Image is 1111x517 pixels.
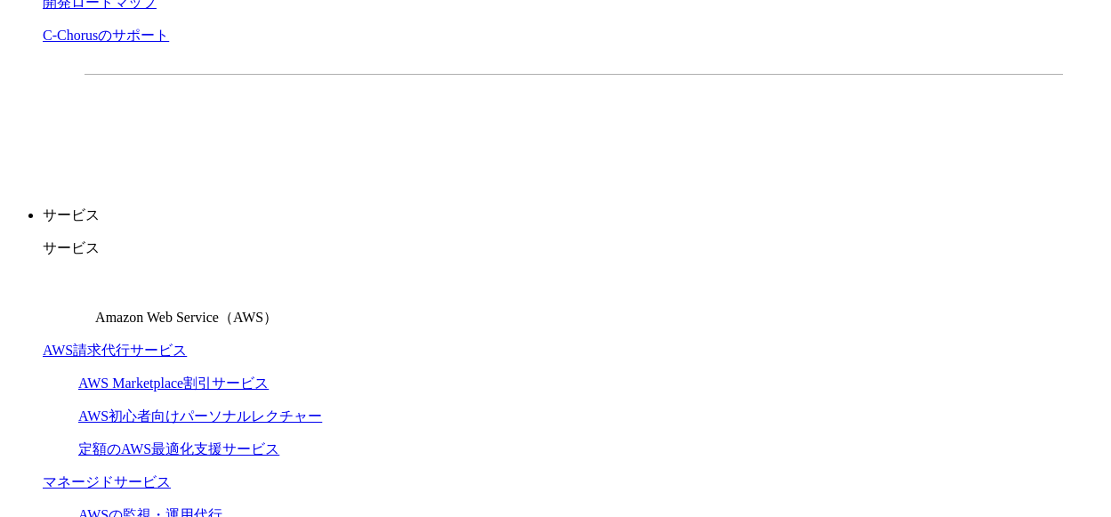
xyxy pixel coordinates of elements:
[43,206,1104,225] p: サービス
[78,441,279,456] a: 定額のAWS最適化支援サービス
[278,103,565,148] a: 資料を請求する
[95,310,278,325] span: Amazon Web Service（AWS）
[583,103,869,148] a: まずは相談する
[43,474,171,489] a: マネージドサービス
[43,239,1104,258] p: サービス
[78,408,322,424] a: AWS初心者向けパーソナルレクチャー
[43,28,169,43] a: C-Chorusのサポート
[43,343,187,358] a: AWS請求代行サービス
[43,272,93,322] img: Amazon Web Service（AWS）
[78,376,269,391] a: AWS Marketplace割引サービス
